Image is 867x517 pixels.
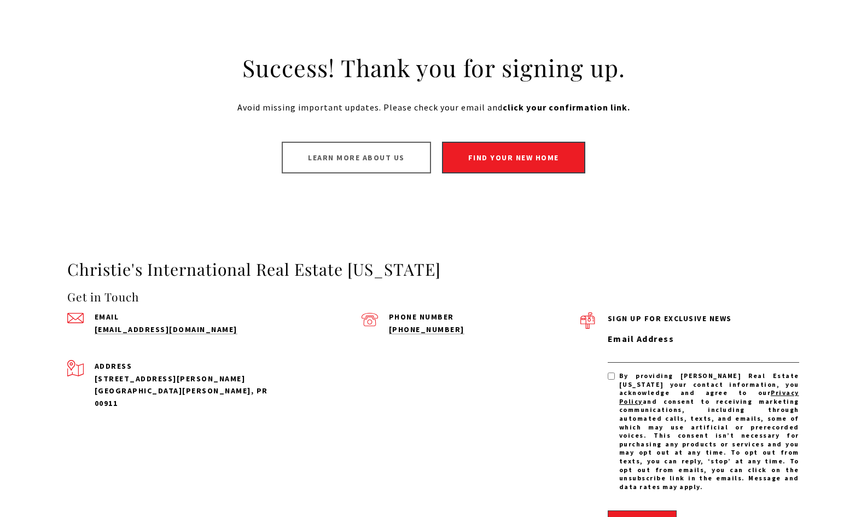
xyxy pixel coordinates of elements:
[95,313,286,321] p: Email
[95,324,237,334] a: [EMAIL_ADDRESS][DOMAIN_NAME]
[389,313,580,321] p: Phone Number
[608,312,799,324] p: Sign up for exclusive news
[95,386,268,408] span: [GEOGRAPHIC_DATA][PERSON_NAME], PR 00911
[67,288,580,306] h4: Get in Touch
[619,388,799,405] a: Privacy Policy
[78,101,789,115] p: Avoid missing important updates. Please check your email and
[95,360,286,372] p: Address
[199,53,669,83] h2: Success! Thank you for signing up.
[442,142,585,173] a: Find your new home
[503,102,630,113] strong: click your confirmation link.
[608,373,615,380] input: By providing [PERSON_NAME] Real Estate [US_STATE] your contact information, you acknowledge and a...
[608,332,799,346] label: Email Address
[282,142,431,173] a: Learn more about us
[48,27,150,55] img: Christie's International Real Estate black text logo
[389,324,464,334] a: [PHONE_NUMBER]
[619,371,799,491] span: By providing [PERSON_NAME] Real Estate [US_STATE] your contact information, you acknowledge and a...
[95,373,286,385] div: [STREET_ADDRESS][PERSON_NAME]
[67,259,800,280] h3: Christie's International Real Estate [US_STATE]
